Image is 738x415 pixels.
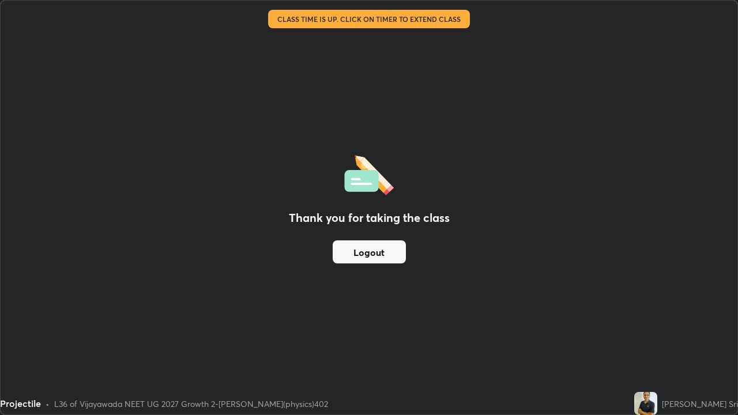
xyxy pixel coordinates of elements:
h2: Thank you for taking the class [289,209,450,227]
div: L36 of Vijayawada NEET UG 2027 Growth 2-[PERSON_NAME](physics)402 [54,398,328,410]
img: 8cdf2cbeadb44997afde3c91ced77820.jpg [634,392,657,415]
div: • [46,398,50,410]
div: [PERSON_NAME] Sri [662,398,738,410]
img: offlineFeedback.1438e8b3.svg [344,152,394,195]
button: Logout [333,240,406,263]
